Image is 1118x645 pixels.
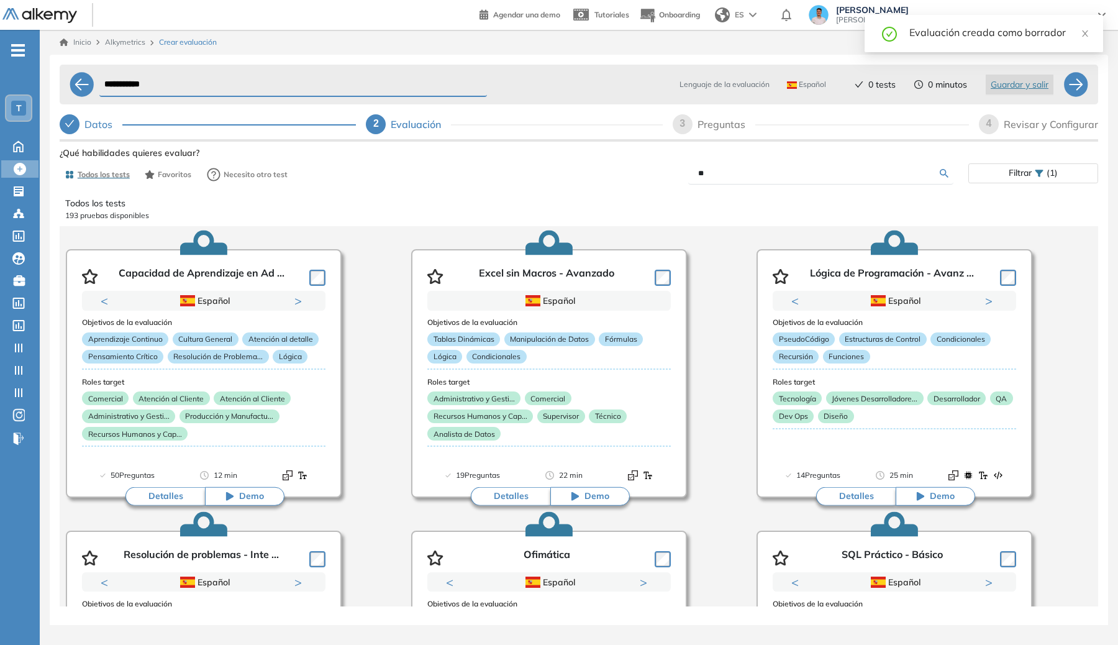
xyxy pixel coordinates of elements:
[189,592,204,594] button: 1
[525,295,540,306] img: ESP
[1056,585,1118,645] iframe: Chat Widget
[773,409,814,423] p: Dev Ops
[427,391,520,405] p: Administrativo y Gesti...
[82,409,175,423] p: Administrativo y Gesti...
[479,267,614,286] p: Excel sin Macros - Avanzado
[60,147,199,160] span: ¿Qué habilidades quieres evaluar?
[427,332,500,346] p: Tablas Dinámicas
[84,114,122,134] div: Datos
[643,470,653,480] img: Format test logo
[111,469,155,482] span: 50 Preguntas
[909,25,1088,40] div: Evaluación creada como borrador
[294,576,307,588] button: Next
[427,600,671,608] h3: Objetivos de la evaluación
[140,164,196,185] button: Favoritos
[889,469,913,482] span: 25 min
[101,295,113,307] button: Previous
[927,391,986,405] p: Desarrollador
[749,12,757,17] img: arrow
[298,470,307,480] img: Format test logo
[659,10,700,19] span: Onboarding
[817,294,972,308] div: Español
[504,332,595,346] p: Manipulación de Datos
[879,311,894,313] button: 1
[787,81,797,89] img: ESP
[126,575,281,589] div: Español
[168,350,269,364] p: Resolución de Problema...
[584,490,609,503] span: Demo
[133,391,210,405] p: Atención al Cliente
[427,427,501,441] p: Analista de Datos
[559,469,583,482] span: 22 min
[1047,164,1058,182] span: (1)
[534,592,549,594] button: 1
[985,576,998,588] button: Next
[823,350,870,364] p: Funciones
[979,114,1098,134] div: 4Revisar y Configurar
[930,332,991,346] p: Condicionales
[180,409,279,423] p: Producción y Manufactu...
[882,25,897,42] span: check-circle
[715,7,730,22] img: world
[855,80,863,89] span: check
[82,391,129,405] p: Comercial
[978,470,988,480] img: Format test logo
[427,318,671,327] h3: Objetivos de la evaluación
[836,15,1086,25] span: [PERSON_NAME][EMAIL_ADDRESS][PERSON_NAME][DOMAIN_NAME]
[735,9,744,21] span: ES
[283,470,293,480] img: Format test logo
[205,487,284,506] button: Demo
[1004,114,1098,134] div: Revisar y Configurar
[928,78,967,91] span: 0 minutos
[985,295,998,307] button: Next
[471,575,627,589] div: Español
[456,469,500,482] span: 19 Preguntas
[810,267,974,286] p: Lógica de Programación - Avanz ...
[471,294,627,308] div: Español
[773,600,1016,608] h3: Objetivos de la evaluación
[773,350,819,364] p: Recursión
[16,103,22,113] span: T
[366,114,662,134] div: 2Evaluación
[993,470,1003,480] img: Format test logo
[60,114,356,134] div: Datos
[1081,29,1089,38] span: close
[82,332,168,346] p: Aprendizaje Continuo
[60,37,91,48] a: Inicio
[158,169,191,180] span: Favoritos
[896,487,975,506] button: Demo
[60,164,135,185] button: Todos los tests
[427,378,671,387] h3: Roles target
[773,391,822,405] p: Tecnología
[787,80,826,89] span: Español
[599,332,643,346] p: Fórmulas
[82,350,163,364] p: Pensamiento Crítico
[78,169,130,180] span: Todos los tests
[214,469,237,482] span: 12 min
[818,409,854,423] p: Diseño
[899,311,909,313] button: 2
[427,409,533,423] p: Recursos Humanos y Cap...
[594,10,629,19] span: Tutoriales
[1009,164,1032,182] span: Filtrar
[879,592,894,594] button: 1
[427,350,462,364] p: Lógica
[871,295,886,306] img: ESP
[119,267,284,286] p: Capacidad de Aprendizaje en Ad ...
[899,592,909,594] button: 2
[930,490,955,503] span: Demo
[214,391,291,405] p: Atención al Cliente
[294,295,307,307] button: Next
[914,80,923,89] span: clock-circle
[239,490,264,503] span: Demo
[373,118,379,129] span: 2
[868,78,896,91] span: 0 tests
[963,470,973,480] img: Format test logo
[82,427,188,441] p: Recursos Humanos y Cap...
[986,118,992,129] span: 4
[525,391,571,405] p: Comercial
[986,75,1053,94] button: Guardar y salir
[791,295,804,307] button: Previous
[871,577,886,588] img: ESP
